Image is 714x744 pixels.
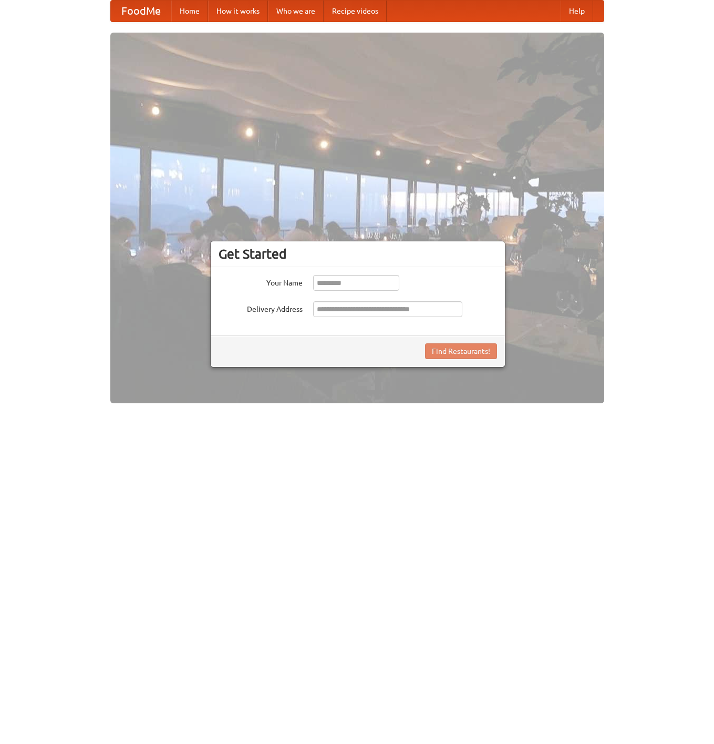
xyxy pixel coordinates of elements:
[111,1,171,22] a: FoodMe
[219,301,303,314] label: Delivery Address
[324,1,387,22] a: Recipe videos
[268,1,324,22] a: Who we are
[219,246,497,262] h3: Get Started
[425,343,497,359] button: Find Restaurants!
[561,1,593,22] a: Help
[171,1,208,22] a: Home
[219,275,303,288] label: Your Name
[208,1,268,22] a: How it works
